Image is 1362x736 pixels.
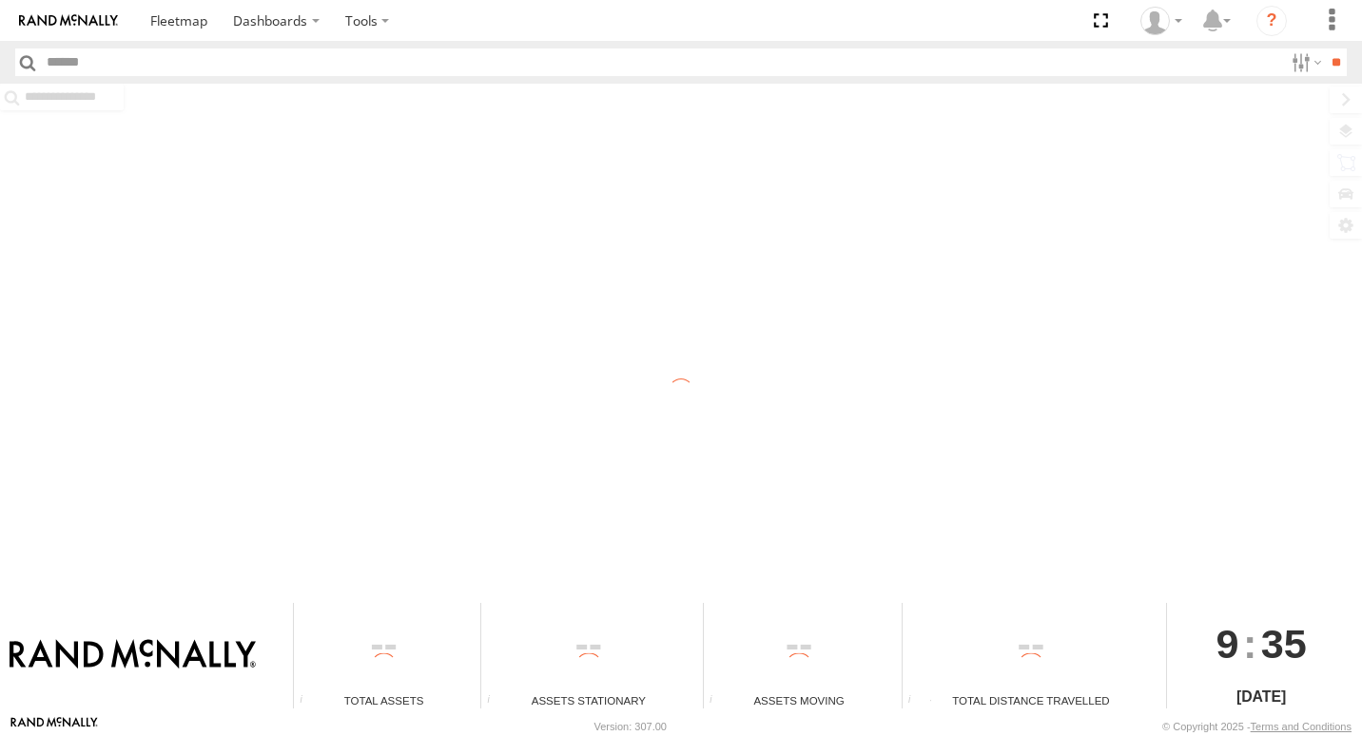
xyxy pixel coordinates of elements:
[594,721,667,732] div: Version: 307.00
[481,692,696,708] div: Assets Stationary
[294,694,322,708] div: Total number of Enabled Assets
[1167,686,1354,708] div: [DATE]
[704,692,895,708] div: Assets Moving
[481,694,510,708] div: Total number of assets current stationary.
[1284,48,1325,76] label: Search Filter Options
[1162,721,1352,732] div: © Copyright 2025 -
[1256,6,1287,36] i: ?
[10,717,98,736] a: Visit our Website
[19,14,118,28] img: rand-logo.svg
[294,692,474,708] div: Total Assets
[903,694,931,708] div: Total distance travelled by all assets within specified date range and applied filters
[1251,721,1352,732] a: Terms and Conditions
[704,694,732,708] div: Total number of assets current in transit.
[1167,603,1354,685] div: :
[1216,603,1239,685] span: 9
[903,692,1160,708] div: Total Distance Travelled
[10,639,256,671] img: Rand McNally
[1261,603,1307,685] span: 35
[1134,7,1189,35] div: Valeo Dash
